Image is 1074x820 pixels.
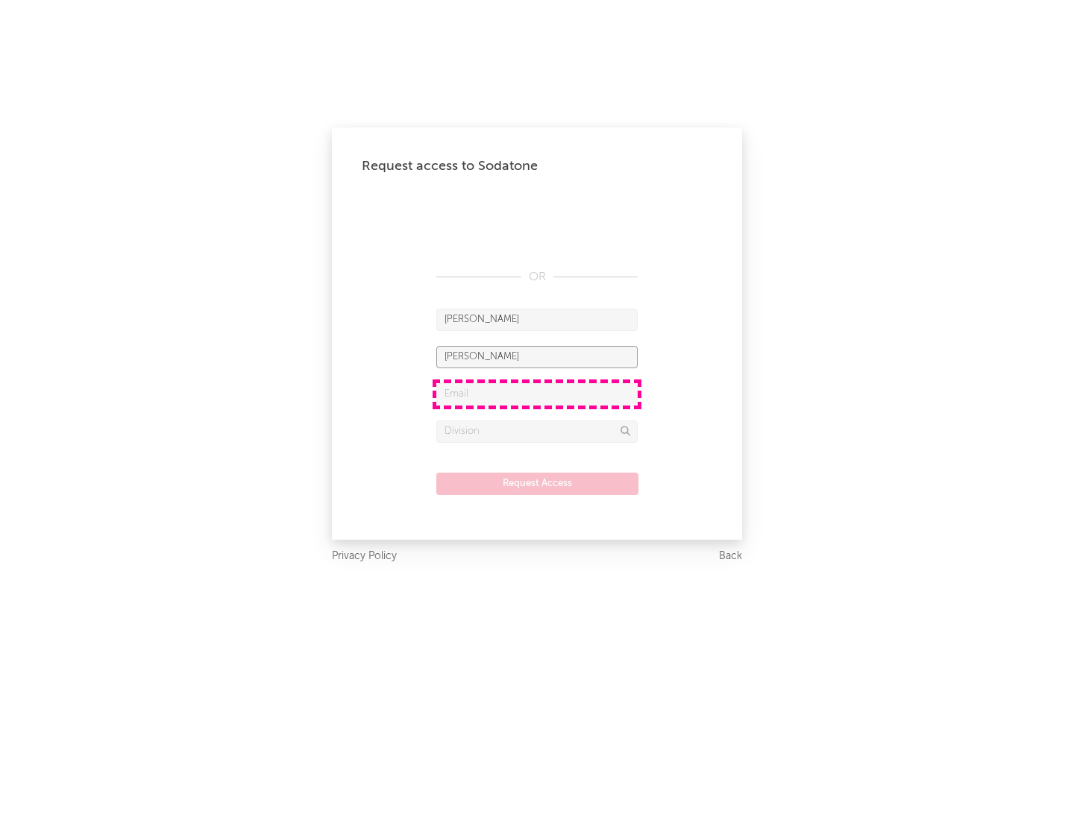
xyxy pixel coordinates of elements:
[436,420,638,443] input: Division
[436,268,638,286] div: OR
[332,547,397,566] a: Privacy Policy
[436,346,638,368] input: Last Name
[436,473,638,495] button: Request Access
[362,157,712,175] div: Request access to Sodatone
[436,383,638,406] input: Email
[719,547,742,566] a: Back
[436,309,638,331] input: First Name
